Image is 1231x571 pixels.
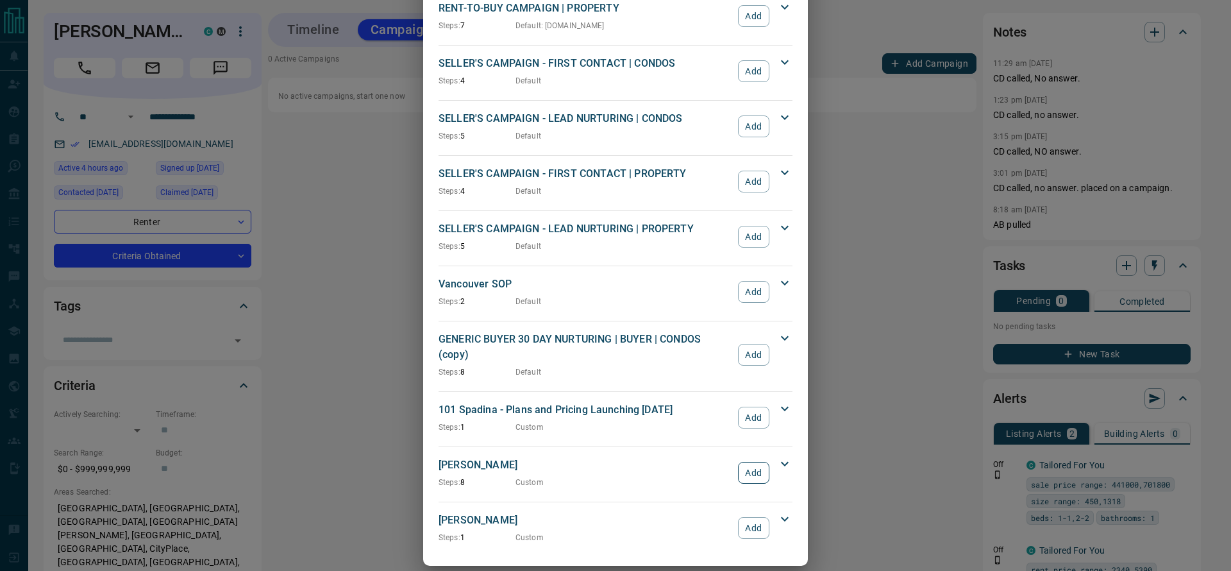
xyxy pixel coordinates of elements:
p: Default [515,241,541,252]
p: 1 [439,422,515,433]
p: 101 Spadina - Plans and Pricing Launching [DATE] [439,402,732,418]
div: GENERIC BUYER 30 DAY NURTURING | BUYER | CONDOS (copy)Steps:8DefaultAdd [439,329,792,380]
button: Add [738,5,769,27]
span: Steps: [439,21,460,30]
div: SELLER'S CAMPAIGN - LEAD NURTURING | CONDOSSteps:5DefaultAdd [439,108,792,144]
button: Add [738,462,769,484]
button: Add [738,226,769,248]
p: 5 [439,130,515,142]
button: Add [738,171,769,192]
p: 7 [439,20,515,31]
div: SELLER'S CAMPAIGN - FIRST CONTACT | PROPERTYSteps:4DefaultAdd [439,164,792,200]
span: Steps: [439,423,460,432]
p: Custom [515,477,544,488]
button: Add [738,115,769,137]
button: Add [738,407,769,429]
p: Default [515,75,541,87]
div: Vancouver SOPSteps:2DefaultAdd [439,274,792,310]
p: [PERSON_NAME] [439,457,732,473]
p: Custom [515,532,544,543]
p: SELLER'S CAMPAIGN - FIRST CONTACT | PROPERTY [439,166,732,182]
button: Add [738,281,769,303]
span: Steps: [439,297,460,306]
p: RENT-TO-BUY CAMPAIGN | PROPERTY [439,1,732,16]
p: 5 [439,241,515,252]
span: Steps: [439,368,460,377]
p: 1 [439,532,515,543]
span: Steps: [439,533,460,542]
p: SELLER'S CAMPAIGN - LEAD NURTURING | PROPERTY [439,221,732,237]
button: Add [738,344,769,366]
p: Default [515,366,541,378]
p: 2 [439,296,515,307]
p: SELLER'S CAMPAIGN - LEAD NURTURING | CONDOS [439,111,732,126]
button: Add [738,517,769,539]
p: 8 [439,366,515,378]
div: SELLER'S CAMPAIGN - FIRST CONTACT | CONDOSSteps:4DefaultAdd [439,53,792,89]
div: SELLER'S CAMPAIGN - LEAD NURTURING | PROPERTYSteps:5DefaultAdd [439,219,792,255]
button: Add [738,60,769,82]
p: Default [515,296,541,307]
p: SELLER'S CAMPAIGN - FIRST CONTACT | CONDOS [439,56,732,71]
div: 101 Spadina - Plans and Pricing Launching [DATE]Steps:1CustomAdd [439,400,792,436]
span: Steps: [439,242,460,251]
span: Steps: [439,132,460,141]
span: Steps: [439,478,460,487]
div: [PERSON_NAME]Steps:8CustomAdd [439,455,792,491]
p: [PERSON_NAME] [439,513,732,528]
p: GENERIC BUYER 30 DAY NURTURING | BUYER | CONDOS (copy) [439,332,732,362]
p: 8 [439,477,515,488]
p: Custom [515,422,544,433]
p: 4 [439,75,515,87]
span: Steps: [439,76,460,85]
p: Default [515,130,541,142]
p: Vancouver SOP [439,277,732,292]
p: Default [515,185,541,197]
span: Steps: [439,187,460,196]
p: 4 [439,185,515,197]
div: [PERSON_NAME]Steps:1CustomAdd [439,510,792,546]
p: Default : [DOMAIN_NAME] [515,20,605,31]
